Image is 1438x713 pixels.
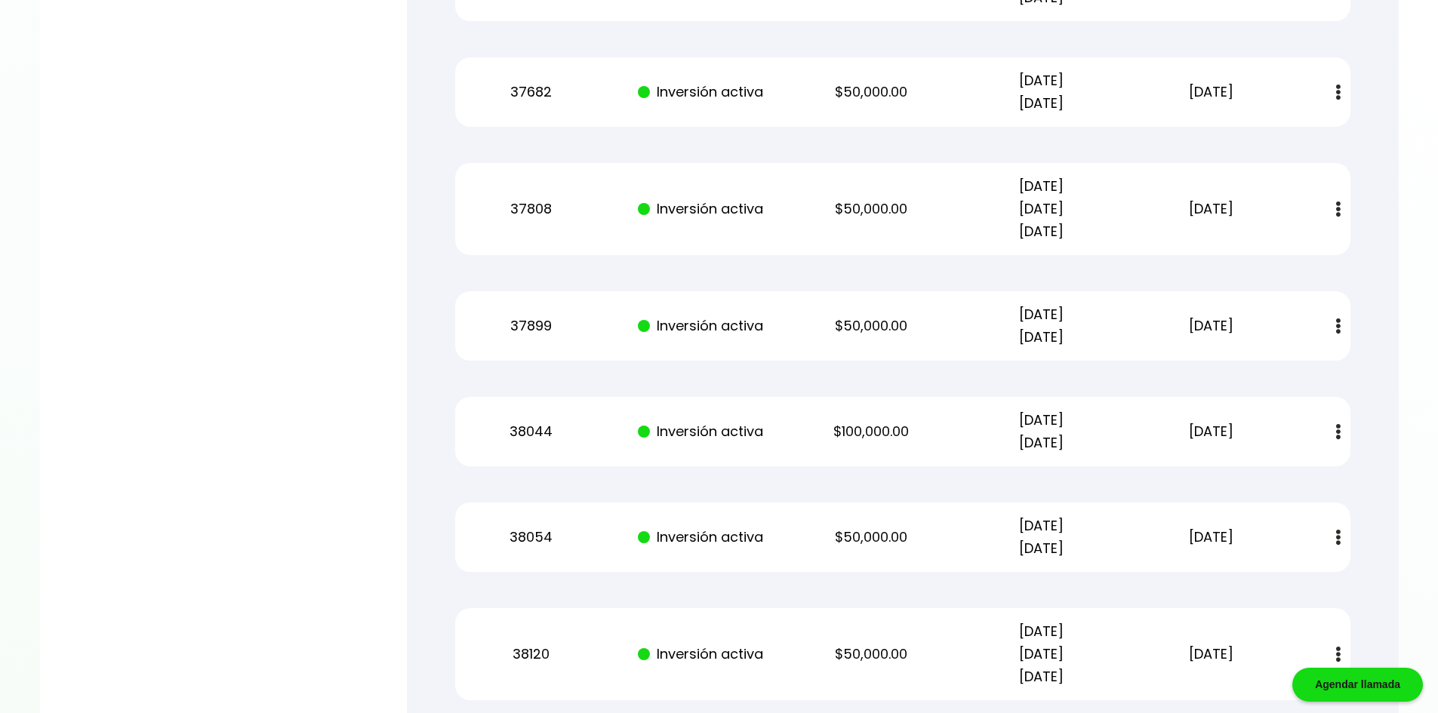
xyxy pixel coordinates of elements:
p: [DATE] [DATE] [969,515,1113,560]
p: 37899 [459,315,602,337]
p: $50,000.00 [799,198,943,220]
p: Inversión activa [630,420,773,443]
p: [DATE] [1140,643,1283,665]
p: 37808 [459,198,602,220]
p: [DATE] [DATE] [969,303,1113,349]
p: $100,000.00 [799,420,943,443]
p: [DATE] [1140,198,1283,220]
p: Inversión activa [630,315,773,337]
p: 37682 [459,81,602,103]
p: 38054 [459,526,602,549]
p: [DATE] [DATE] [969,409,1113,454]
p: [DATE] [DATE] [DATE] [969,620,1113,688]
div: Agendar llamada [1292,668,1423,702]
p: [DATE] [1140,315,1283,337]
p: Inversión activa [630,81,773,103]
p: 38120 [459,643,602,665]
p: 38044 [459,420,602,443]
p: [DATE] [1140,526,1283,549]
p: $50,000.00 [799,81,943,103]
p: [DATE] [1140,81,1283,103]
p: $50,000.00 [799,526,943,549]
p: Inversión activa [630,526,773,549]
p: [DATE] [DATE] [DATE] [969,175,1113,243]
p: $50,000.00 [799,643,943,665]
p: Inversión activa [630,643,773,665]
p: $50,000.00 [799,315,943,337]
p: [DATE] [DATE] [969,69,1113,115]
p: [DATE] [1140,420,1283,443]
p: Inversión activa [630,198,773,220]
